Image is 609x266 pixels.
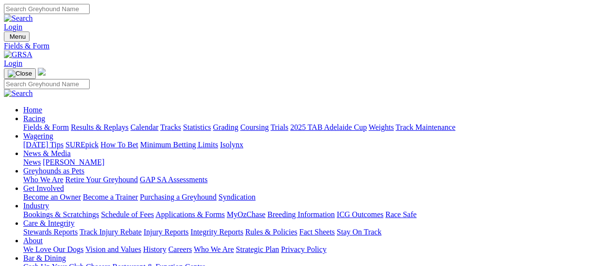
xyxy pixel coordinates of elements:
[140,141,218,149] a: Minimum Betting Limits
[194,245,234,253] a: Who We Are
[43,158,104,166] a: [PERSON_NAME]
[8,70,32,78] img: Close
[101,141,139,149] a: How To Bet
[23,149,71,157] a: News & Media
[4,4,90,14] input: Search
[270,123,288,131] a: Trials
[23,132,53,140] a: Wagering
[23,219,75,227] a: Care & Integrity
[23,141,605,149] div: Wagering
[219,193,255,201] a: Syndication
[236,245,279,253] a: Strategic Plan
[220,141,243,149] a: Isolynx
[4,14,33,23] img: Search
[190,228,243,236] a: Integrity Reports
[23,193,605,202] div: Get Involved
[23,158,605,167] div: News & Media
[83,193,138,201] a: Become a Trainer
[23,254,66,262] a: Bar & Dining
[160,123,181,131] a: Tracks
[65,175,138,184] a: Retire Your Greyhound
[101,210,154,219] a: Schedule of Fees
[23,245,83,253] a: We Love Our Dogs
[281,245,327,253] a: Privacy Policy
[23,228,605,236] div: Care & Integrity
[4,59,22,67] a: Login
[71,123,128,131] a: Results & Replays
[23,158,41,166] a: News
[23,123,605,132] div: Racing
[23,236,43,245] a: About
[23,202,49,210] a: Industry
[140,193,217,201] a: Purchasing a Greyhound
[4,42,605,50] a: Fields & Form
[299,228,335,236] a: Fact Sheets
[227,210,265,219] a: MyOzChase
[337,210,383,219] a: ICG Outcomes
[4,23,22,31] a: Login
[23,228,78,236] a: Stewards Reports
[10,33,26,40] span: Menu
[213,123,238,131] a: Grading
[23,210,605,219] div: Industry
[38,68,46,76] img: logo-grsa-white.png
[4,68,36,79] button: Toggle navigation
[4,79,90,89] input: Search
[337,228,381,236] a: Stay On Track
[183,123,211,131] a: Statistics
[23,114,45,123] a: Racing
[267,210,335,219] a: Breeding Information
[4,50,32,59] img: GRSA
[79,228,141,236] a: Track Injury Rebate
[385,210,416,219] a: Race Safe
[23,210,99,219] a: Bookings & Scratchings
[65,141,98,149] a: SUREpick
[23,106,42,114] a: Home
[143,228,188,236] a: Injury Reports
[156,210,225,219] a: Applications & Forms
[290,123,367,131] a: 2025 TAB Adelaide Cup
[23,123,69,131] a: Fields & Form
[23,184,64,192] a: Get Involved
[4,31,30,42] button: Toggle navigation
[240,123,269,131] a: Coursing
[245,228,297,236] a: Rules & Policies
[23,175,605,184] div: Greyhounds as Pets
[143,245,166,253] a: History
[396,123,455,131] a: Track Maintenance
[168,245,192,253] a: Careers
[140,175,208,184] a: GAP SA Assessments
[23,245,605,254] div: About
[23,193,81,201] a: Become an Owner
[130,123,158,131] a: Calendar
[369,123,394,131] a: Weights
[23,141,63,149] a: [DATE] Tips
[4,89,33,98] img: Search
[23,167,84,175] a: Greyhounds as Pets
[85,245,141,253] a: Vision and Values
[23,175,63,184] a: Who We Are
